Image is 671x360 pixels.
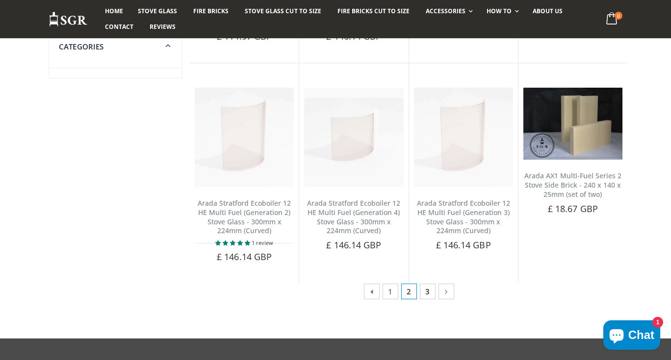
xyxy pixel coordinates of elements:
span: How To [487,7,512,15]
a: Fire Bricks [186,3,236,19]
a: How To [479,3,524,19]
span: £ 18.67 GBP [548,203,598,215]
a: About us [525,3,570,19]
a: Fire Bricks Cut To Size [330,3,417,19]
img: Arada Stratford Ecoboiler 12 HE Multi Fuel (Generation 4) Stove Glass - 304mm x 224mm (Curved) [304,88,403,187]
span: Fire Bricks Cut To Size [337,7,410,15]
span: About us [533,7,563,15]
span: Stove Glass Cut To Size [245,7,321,15]
a: Accessories [418,3,478,19]
span: £ 146.14 GBP [326,239,381,251]
span: 5.00 stars [215,239,252,246]
a: Stove Glass [130,3,184,19]
img: Arada AX1 Multi-Fuel Series 2 Stove Side Brick [523,88,622,159]
span: Contact [105,23,133,31]
span: Categories [59,42,104,51]
span: Reviews [150,23,176,31]
span: £ 146.14 GBP [217,251,272,263]
span: 2 [401,284,417,299]
a: Arada AX1 Multi-Fuel Series 2 Stove Side Brick - 240 x 140 x 25mm (set of two) [524,171,621,199]
span: Accessories [426,7,465,15]
a: 0 [602,10,622,29]
img: Arada Stratford Ecoboiler 12 HE Multi Fuel (Generation 3) Stove Glass [414,88,513,187]
img: Stove Glass Replacement [49,11,88,27]
a: Arada Stratford Ecoboiler 12 HE Multi Fuel (Generation 4) Stove Glass - 300mm x 224mm (Curved) [307,198,400,236]
a: Contact [98,19,141,35]
span: £ 146.14 GBP [436,239,491,251]
inbox-online-store-chat: Shopify online store chat [600,320,663,352]
span: Stove Glass [138,7,177,15]
span: 1 review [252,239,273,246]
a: Home [98,3,130,19]
span: 0 [615,12,622,20]
span: Home [105,7,123,15]
span: Fire Bricks [193,7,229,15]
a: Arada Stratford Ecoboiler 12 HE Multi Fuel (Generation 3) Stove Glass - 300mm x 224mm (Curved) [417,198,510,236]
a: Stove Glass Cut To Size [237,3,328,19]
img: arada stratford ecoboiler 12 he stove glass [195,88,294,187]
a: Arada Stratford Ecoboiler 12 HE Multi Fuel (Generation 2) Stove Glass - 300mm x 224mm (Curved) [198,198,291,236]
a: 1 [383,284,398,299]
a: Reviews [142,19,183,35]
a: 3 [420,284,436,299]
